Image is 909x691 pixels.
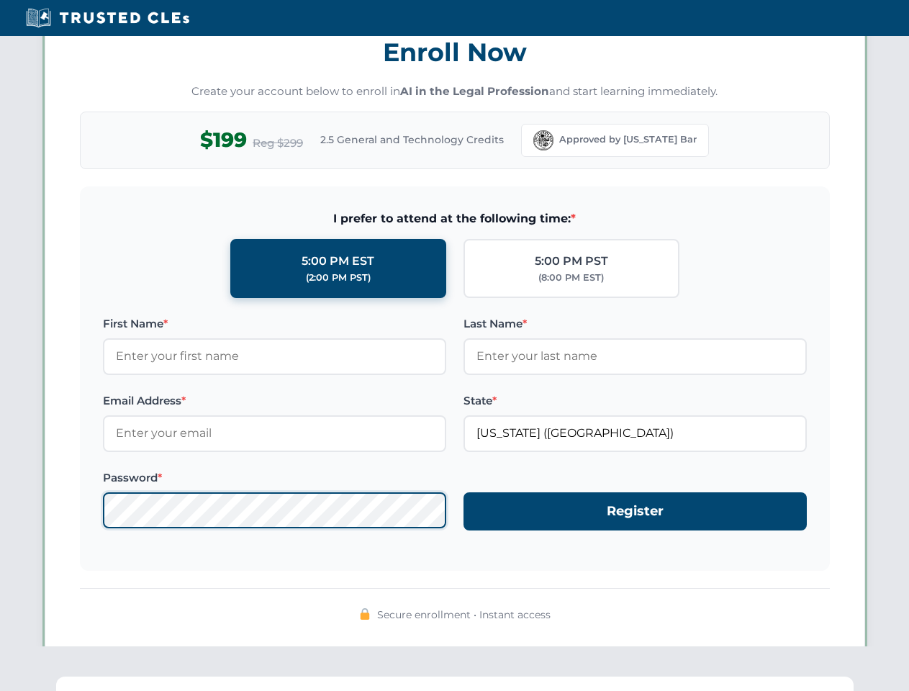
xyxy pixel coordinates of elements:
[535,252,608,271] div: 5:00 PM PST
[320,132,504,148] span: 2.5 General and Technology Credits
[463,338,807,374] input: Enter your last name
[103,415,446,451] input: Enter your email
[400,84,549,98] strong: AI in the Legal Profession
[22,7,194,29] img: Trusted CLEs
[306,271,371,285] div: (2:00 PM PST)
[103,209,807,228] span: I prefer to attend at the following time:
[302,252,374,271] div: 5:00 PM EST
[103,338,446,374] input: Enter your first name
[200,124,247,156] span: $199
[103,315,446,333] label: First Name
[463,315,807,333] label: Last Name
[80,83,830,100] p: Create your account below to enroll in and start learning immediately.
[103,392,446,410] label: Email Address
[533,130,553,150] img: Florida Bar
[538,271,604,285] div: (8:00 PM EST)
[463,492,807,530] button: Register
[463,415,807,451] input: Florida (FL)
[559,132,697,147] span: Approved by [US_STATE] Bar
[80,30,830,75] h3: Enroll Now
[377,607,551,623] span: Secure enrollment • Instant access
[103,469,446,487] label: Password
[463,392,807,410] label: State
[359,608,371,620] img: 🔒
[253,135,303,152] span: Reg $299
